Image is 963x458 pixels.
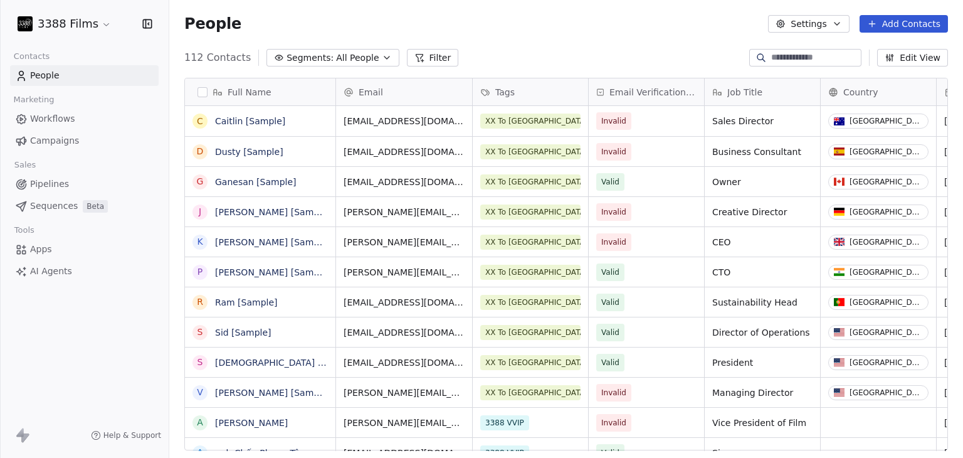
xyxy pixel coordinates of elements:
[344,386,465,399] span: [PERSON_NAME][EMAIL_ADDRESS][DOMAIN_NAME]
[850,328,923,337] div: [GEOGRAPHIC_DATA]
[18,16,33,31] img: 3388Films_Logo_White.jpg
[480,295,581,310] span: XX To [GEOGRAPHIC_DATA]
[185,78,335,105] div: Full Name
[407,49,459,67] button: Filter
[344,266,465,279] span: [PERSON_NAME][EMAIL_ADDRESS][DOMAIN_NAME]
[30,243,52,256] span: Apps
[336,78,472,105] div: Email
[185,106,336,451] div: grid
[15,13,114,35] button: 3388 Films
[344,296,465,309] span: [EMAIL_ADDRESS][DOMAIN_NAME]
[480,265,581,280] span: XX To [GEOGRAPHIC_DATA]
[850,268,923,277] div: [GEOGRAPHIC_DATA]
[601,146,626,158] span: Invalid
[712,236,813,248] span: CEO
[287,51,334,65] span: Segments:
[30,178,69,191] span: Pipelines
[609,86,697,99] span: Email Verification Status
[712,115,813,127] span: Sales Director
[712,356,813,369] span: President
[10,130,159,151] a: Campaigns
[495,86,515,99] span: Tags
[10,65,159,86] a: People
[91,430,161,440] a: Help & Support
[9,221,39,240] span: Tools
[712,206,813,218] span: Creative Director
[336,51,379,65] span: All People
[103,430,161,440] span: Help & Support
[850,358,923,367] div: [GEOGRAPHIC_DATA]
[860,15,948,33] button: Add Contacts
[850,298,923,307] div: [GEOGRAPHIC_DATA]
[712,296,813,309] span: Sustainability Head
[30,69,60,82] span: People
[480,205,581,220] span: XX To [GEOGRAPHIC_DATA]
[30,265,72,278] span: AI Agents
[197,296,203,309] div: R
[215,297,278,307] a: Ram [Sample]
[344,146,465,158] span: [EMAIL_ADDRESS][DOMAIN_NAME]
[344,326,465,339] span: [EMAIL_ADDRESS][DOMAIN_NAME]
[215,267,330,277] a: [PERSON_NAME] [Sample]
[480,114,581,129] span: XX To [GEOGRAPHIC_DATA]
[197,356,203,369] div: S
[184,14,241,33] span: People
[30,112,75,125] span: Workflows
[601,356,619,369] span: Valid
[601,266,619,279] span: Valid
[30,134,79,147] span: Campaigns
[850,117,923,125] div: [GEOGRAPHIC_DATA]
[344,417,465,429] span: [PERSON_NAME][EMAIL_ADDRESS][DOMAIN_NAME]
[197,326,203,339] div: S
[215,388,330,398] a: [PERSON_NAME] [Sample]
[712,146,813,158] span: Business Consultant
[197,416,203,429] div: A
[215,448,300,458] a: anh Chấn Phong Tô
[727,86,762,99] span: Job Title
[9,156,41,174] span: Sales
[344,356,465,369] span: [EMAIL_ADDRESS][DOMAIN_NAME]
[843,86,878,99] span: Country
[215,116,285,126] a: Caitlin [Sample]
[480,144,581,159] span: XX To [GEOGRAPHIC_DATA]
[215,358,357,368] a: [DEMOGRAPHIC_DATA] [Sample]
[38,16,98,32] span: 3388 Films
[480,174,581,189] span: XX To [GEOGRAPHIC_DATA]
[10,196,159,216] a: SequencesBeta
[850,208,923,216] div: [GEOGRAPHIC_DATA]
[850,238,923,247] div: [GEOGRAPHIC_DATA]
[8,47,55,66] span: Contacts
[601,326,619,339] span: Valid
[473,78,588,105] div: Tags
[10,239,159,260] a: Apps
[8,90,60,109] span: Marketing
[215,147,283,157] a: Dusty [Sample]
[601,296,619,309] span: Valid
[199,205,201,218] div: J
[877,49,948,67] button: Edit View
[480,385,581,400] span: XX To [GEOGRAPHIC_DATA]
[850,178,923,186] div: [GEOGRAPHIC_DATA]
[197,115,203,128] div: C
[821,78,936,105] div: Country
[712,266,813,279] span: CTO
[30,200,78,213] span: Sequences
[83,200,108,213] span: Beta
[197,235,203,248] div: K
[601,417,626,429] span: Invalid
[184,50,251,65] span: 112 Contacts
[601,386,626,399] span: Invalid
[712,417,813,429] span: Vice President of Film
[344,236,465,248] span: [PERSON_NAME][EMAIL_ADDRESS][DOMAIN_NAME]
[215,328,271,338] a: Sid [Sample]
[10,261,159,282] a: AI Agents
[480,355,581,370] span: XX To [GEOGRAPHIC_DATA]
[197,265,203,279] div: P
[344,206,465,218] span: [PERSON_NAME][EMAIL_ADDRESS][DOMAIN_NAME]
[480,415,529,430] span: 3388 VVIP
[601,236,626,248] span: Invalid
[215,237,330,247] a: [PERSON_NAME] [Sample]
[10,174,159,194] a: Pipelines
[705,78,820,105] div: Job Title
[850,388,923,397] div: [GEOGRAPHIC_DATA]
